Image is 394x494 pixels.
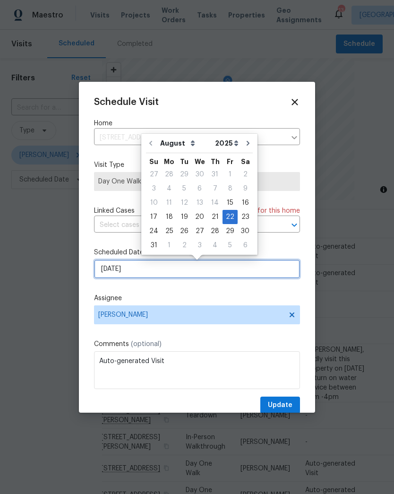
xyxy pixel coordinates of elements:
div: 4 [207,239,223,252]
div: 20 [192,210,207,224]
span: Schedule Visit [94,97,159,107]
div: Wed Aug 27 2025 [192,224,207,238]
abbr: Wednesday [195,158,205,165]
div: Mon Aug 18 2025 [162,210,177,224]
div: 9 [238,182,253,195]
div: 29 [223,225,238,238]
div: Fri Aug 22 2025 [223,210,238,224]
label: Visit Type [94,160,300,170]
select: Year [213,136,241,150]
div: 23 [238,210,253,224]
div: Sun Aug 03 2025 [146,182,162,196]
button: Go to next month [241,134,255,153]
div: Sun Aug 17 2025 [146,210,162,224]
div: 5 [223,239,238,252]
div: Fri Sep 05 2025 [223,238,238,252]
div: 11 [162,196,177,209]
div: Fri Aug 08 2025 [223,182,238,196]
div: Sat Aug 02 2025 [238,167,253,182]
div: Mon Sep 01 2025 [162,238,177,252]
div: 25 [162,225,177,238]
div: 10 [146,196,162,209]
div: 31 [146,239,162,252]
abbr: Sunday [149,158,158,165]
label: Scheduled Date [94,248,300,257]
div: 31 [207,168,223,181]
div: 5 [177,182,192,195]
div: Tue Jul 29 2025 [177,167,192,182]
div: Sat Aug 09 2025 [238,182,253,196]
div: Tue Aug 19 2025 [177,210,192,224]
span: Close [290,97,300,107]
div: Mon Aug 11 2025 [162,196,177,210]
div: Tue Sep 02 2025 [177,238,192,252]
label: Home [94,119,300,128]
span: Linked Cases [94,206,135,216]
div: 14 [207,196,223,209]
div: Thu Jul 31 2025 [207,167,223,182]
div: Thu Aug 07 2025 [207,182,223,196]
div: Thu Aug 28 2025 [207,224,223,238]
div: 2 [238,168,253,181]
div: Sun Aug 24 2025 [146,224,162,238]
div: 21 [207,210,223,224]
div: 13 [192,196,207,209]
div: Thu Aug 21 2025 [207,210,223,224]
button: Update [260,397,300,414]
abbr: Thursday [211,158,220,165]
span: (optional) [131,341,162,347]
div: Sat Aug 16 2025 [238,196,253,210]
div: Thu Sep 04 2025 [207,238,223,252]
div: 4 [162,182,177,195]
div: Sun Aug 31 2025 [146,238,162,252]
div: Sat Aug 23 2025 [238,210,253,224]
div: Mon Aug 04 2025 [162,182,177,196]
input: M/D/YYYY [94,260,300,278]
div: 28 [207,225,223,238]
abbr: Monday [164,158,174,165]
div: Sun Jul 27 2025 [146,167,162,182]
abbr: Friday [227,158,233,165]
div: 27 [192,225,207,238]
button: Open [288,218,301,232]
abbr: Tuesday [180,158,188,165]
div: 3 [146,182,162,195]
abbr: Saturday [241,158,250,165]
div: 30 [192,168,207,181]
div: 6 [238,239,253,252]
div: 15 [223,196,238,209]
div: 30 [238,225,253,238]
div: Tue Aug 12 2025 [177,196,192,210]
div: 16 [238,196,253,209]
div: 22 [223,210,238,224]
div: Fri Aug 01 2025 [223,167,238,182]
label: Assignee [94,294,300,303]
div: Tue Aug 26 2025 [177,224,192,238]
textarea: Auto-generated Visit [94,351,300,389]
div: Wed Aug 06 2025 [192,182,207,196]
div: 6 [192,182,207,195]
div: 18 [162,210,177,224]
div: 26 [177,225,192,238]
div: 7 [207,182,223,195]
div: Sat Aug 30 2025 [238,224,253,238]
label: Comments [94,339,300,349]
span: Day One Walk [98,177,296,186]
div: Tue Aug 05 2025 [177,182,192,196]
div: 3 [192,239,207,252]
div: Fri Aug 15 2025 [223,196,238,210]
div: Sun Aug 10 2025 [146,196,162,210]
div: Fri Aug 29 2025 [223,224,238,238]
div: 2 [177,239,192,252]
div: 28 [162,168,177,181]
div: 27 [146,168,162,181]
div: 12 [177,196,192,209]
div: Wed Aug 20 2025 [192,210,207,224]
div: Thu Aug 14 2025 [207,196,223,210]
div: 1 [223,168,238,181]
select: Month [158,136,213,150]
div: Wed Sep 03 2025 [192,238,207,252]
span: Update [268,399,292,411]
div: 1 [162,239,177,252]
div: Sat Sep 06 2025 [238,238,253,252]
